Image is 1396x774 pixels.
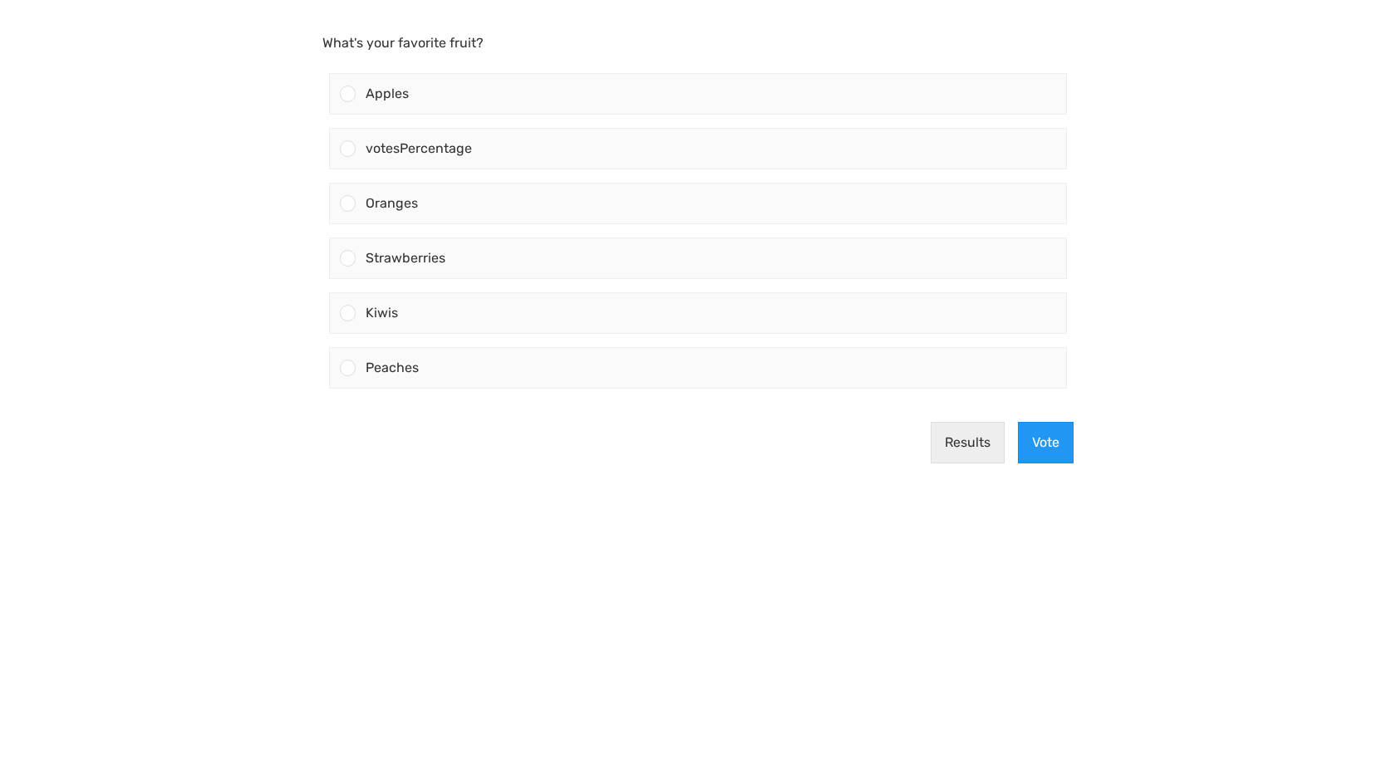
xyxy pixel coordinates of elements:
[931,422,1005,463] button: Results
[366,140,472,156] span: votesPercentage
[366,195,418,211] span: Oranges
[366,305,398,321] span: Kiwis
[366,86,409,101] span: Apples
[366,250,445,266] span: Strawberries
[322,33,1074,53] p: What's your favorite fruit?
[1018,422,1074,463] button: Vote
[366,360,419,375] span: Peaches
